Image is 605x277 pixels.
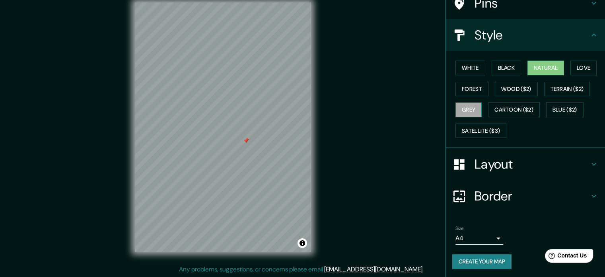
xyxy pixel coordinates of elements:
[455,102,482,117] button: Grey
[446,180,605,212] div: Border
[527,61,564,75] button: Natural
[475,27,589,43] h4: Style
[455,124,506,138] button: Satellite ($3)
[455,225,464,232] label: Size
[544,82,590,96] button: Terrain ($2)
[534,246,596,268] iframe: Help widget launcher
[424,265,425,274] div: .
[324,265,422,273] a: [EMAIL_ADDRESS][DOMAIN_NAME]
[179,265,424,274] p: Any problems, suggestions, or concerns please email .
[475,156,589,172] h4: Layout
[495,82,538,96] button: Wood ($2)
[298,238,307,248] button: Toggle attribution
[475,188,589,204] h4: Border
[452,254,512,269] button: Create your map
[455,61,485,75] button: White
[446,19,605,51] div: Style
[446,148,605,180] div: Layout
[488,102,540,117] button: Cartoon ($2)
[455,82,488,96] button: Forest
[546,102,584,117] button: Blue ($2)
[492,61,521,75] button: Black
[570,61,597,75] button: Love
[455,232,503,245] div: A4
[425,265,426,274] div: .
[135,2,311,252] canvas: Map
